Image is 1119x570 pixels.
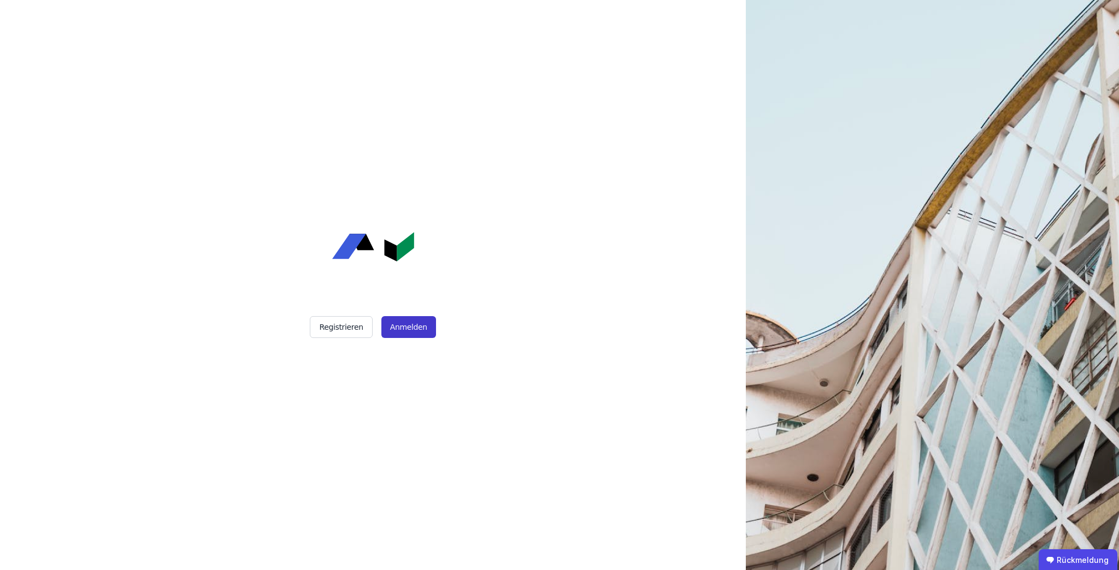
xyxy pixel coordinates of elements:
[390,323,427,331] font: Anmelden
[332,232,414,262] img: Konkular
[381,316,436,338] button: Anmelden
[319,323,363,331] font: Registrieren
[310,316,372,338] button: Registrieren
[1057,555,1109,565] font: Rückmeldung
